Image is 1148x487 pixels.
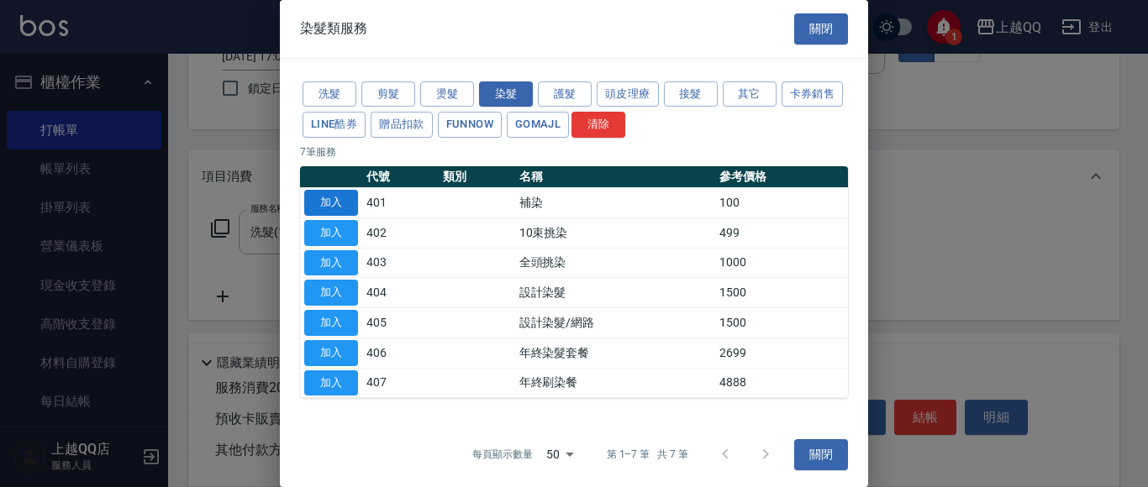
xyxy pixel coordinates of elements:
td: 406 [362,338,439,368]
button: GOMAJL [507,112,569,138]
th: 類別 [439,166,515,188]
td: 設計染髮 [515,278,716,308]
td: 401 [362,188,439,218]
p: 每頁顯示數量 [472,447,533,462]
td: 404 [362,278,439,308]
td: 499 [715,217,848,248]
button: 贈品扣款 [371,112,433,138]
td: 1500 [715,308,848,338]
td: 全頭挑染 [515,248,716,278]
p: 7 筆服務 [300,144,848,160]
td: 407 [362,368,439,398]
td: 10束挑染 [515,217,716,248]
button: LINE酷券 [303,112,366,138]
td: 100 [715,188,848,218]
button: 卡券銷售 [782,81,844,107]
button: 加入 [304,370,358,396]
td: 年終刷染餐 [515,368,716,398]
button: 關閉 [794,13,848,45]
td: 403 [362,248,439,278]
span: 染髮類服務 [300,20,367,37]
div: 50 [540,432,580,477]
button: 加入 [304,250,358,276]
button: 接髮 [664,81,718,107]
button: 頭皮理療 [597,81,659,107]
button: 加入 [304,280,358,306]
td: 年終染髮套餐 [515,338,716,368]
td: 設計染髮/網路 [515,308,716,338]
td: 補染 [515,188,716,218]
td: 1000 [715,248,848,278]
button: 其它 [723,81,777,107]
th: 名稱 [515,166,716,188]
button: 護髮 [538,81,592,107]
th: 代號 [362,166,439,188]
button: 加入 [304,190,358,216]
td: 1500 [715,278,848,308]
td: 4888 [715,368,848,398]
p: 第 1–7 筆 共 7 筆 [607,447,688,462]
button: 關閉 [794,439,848,470]
button: 剪髮 [361,81,415,107]
td: 405 [362,308,439,338]
td: 402 [362,217,439,248]
button: 加入 [304,340,358,366]
button: 加入 [304,220,358,246]
button: 洗髮 [303,81,356,107]
button: FUNNOW [438,112,502,138]
th: 參考價格 [715,166,848,188]
button: 染髮 [479,81,533,107]
td: 2699 [715,338,848,368]
button: 加入 [304,310,358,336]
button: 清除 [571,112,625,138]
button: 燙髮 [420,81,474,107]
